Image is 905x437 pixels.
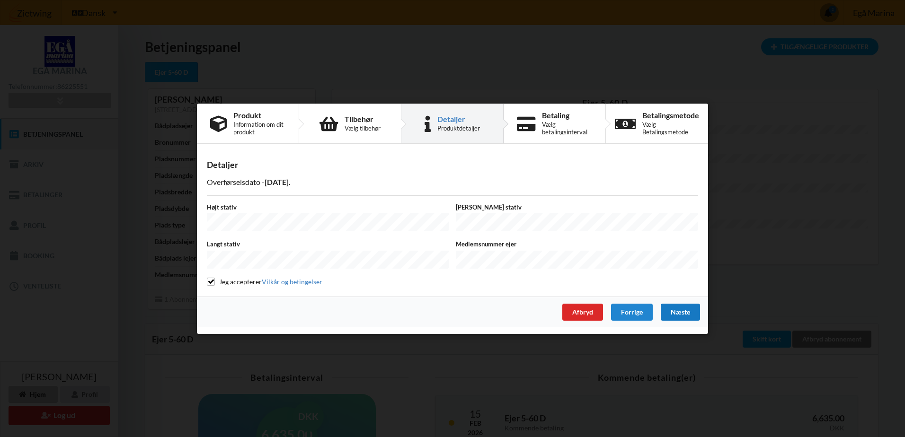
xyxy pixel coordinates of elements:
[437,115,480,123] div: Detaljer
[207,159,698,170] div: Detaljer
[207,202,449,211] label: Højt stativ
[265,177,289,186] b: [DATE]
[562,303,603,320] div: Afbryd
[542,121,592,136] div: Vælg betalingsinterval
[345,124,381,132] div: Vælg tilbehør
[542,112,592,119] div: Betaling
[611,303,653,320] div: Forrige
[207,240,449,248] label: Langt stativ
[233,121,285,136] div: Information om dit produkt
[233,112,285,119] div: Produkt
[207,176,698,187] p: Overførselsdato - .
[642,121,699,136] div: Vælg Betalingsmetode
[345,115,381,123] div: Tilbehør
[437,124,480,132] div: Produktdetaljer
[661,303,700,320] div: Næste
[456,240,698,248] label: Medlemsnummer ejer
[456,202,698,211] label: [PERSON_NAME] stativ
[262,278,322,286] a: Vilkår og betingelser
[207,278,322,286] label: Jeg accepterer
[642,112,699,119] div: Betalingsmetode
